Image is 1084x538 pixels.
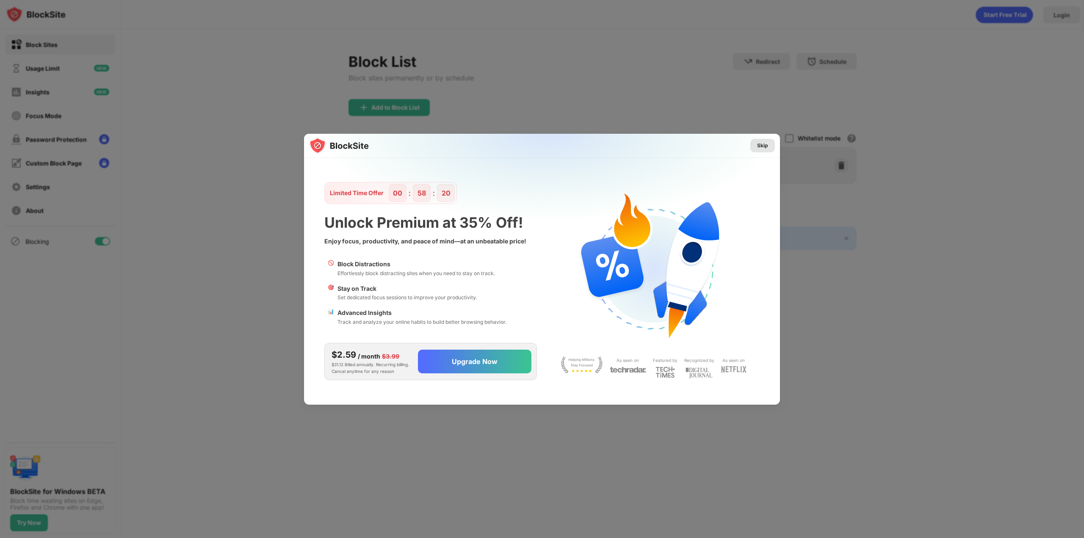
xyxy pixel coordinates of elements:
img: light-stay-focus.svg [561,356,603,373]
div: $31.12 Billed annually. Recurring billing. Cancel anytime for any reason [332,348,411,375]
div: $2.59 [332,348,356,361]
div: / month [358,352,380,361]
div: 📊 [328,308,334,326]
div: Recognized by [684,356,714,364]
img: light-netflix.svg [721,366,747,373]
div: Track and analyze your online habits to build better browsing behavior. [337,318,506,326]
img: light-techradar.svg [610,366,646,373]
div: Upgrade Now [452,357,498,366]
div: Featured by [653,356,677,364]
div: As seen on [722,356,745,364]
div: $3.99 [382,352,399,361]
img: light-digital-journal.svg [686,366,713,380]
div: Advanced Insights [337,308,506,317]
img: gradient.svg [309,134,785,301]
div: As seen on [617,356,639,364]
img: light-techtimes.svg [655,366,675,378]
div: Skip [757,141,768,150]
